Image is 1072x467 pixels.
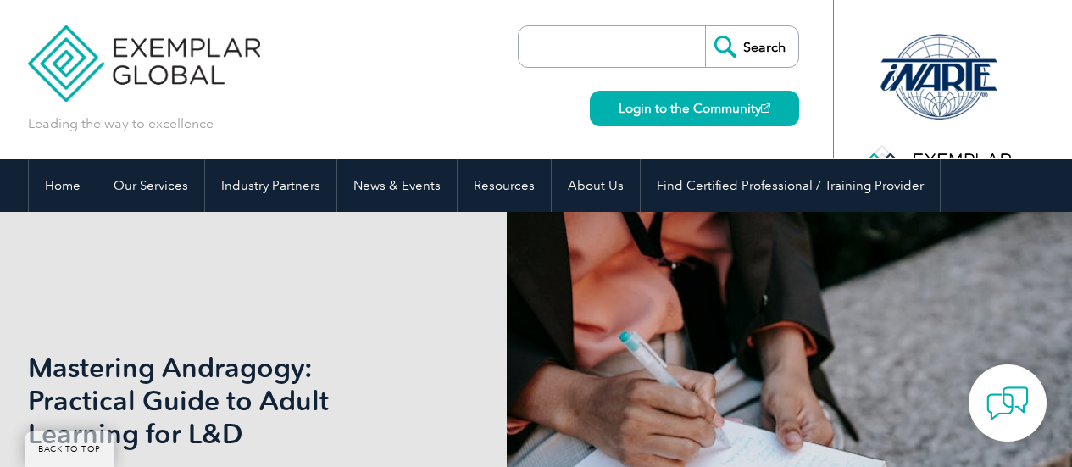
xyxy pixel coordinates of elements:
[761,103,770,113] img: open_square.png
[552,159,640,212] a: About Us
[458,159,551,212] a: Resources
[25,431,114,467] a: BACK TO TOP
[986,382,1029,425] img: contact-chat.png
[641,159,940,212] a: Find Certified Professional / Training Provider
[205,159,336,212] a: Industry Partners
[337,159,457,212] a: News & Events
[29,159,97,212] a: Home
[28,114,214,133] p: Leading the way to excellence
[705,26,798,67] input: Search
[590,91,799,126] a: Login to the Community
[97,159,204,212] a: Our Services
[28,351,679,450] h1: Mastering Andragogy: Practical Guide to Adult Learning for L&D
